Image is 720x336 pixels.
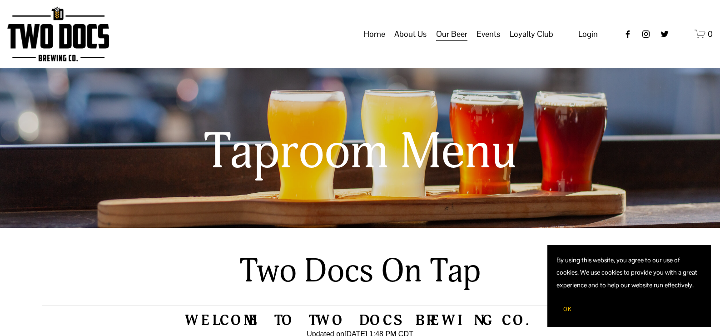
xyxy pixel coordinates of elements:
[563,306,571,313] span: OK
[578,26,598,42] a: Login
[547,245,711,327] section: Cookie banner
[510,25,553,43] a: folder dropdown
[708,29,713,39] span: 0
[436,26,467,42] span: Our Beer
[578,29,598,39] span: Login
[477,25,500,43] a: folder dropdown
[556,254,702,291] p: By using this website, you agree to our use of cookies. We use cookies to provide you with a grea...
[122,125,599,180] h1: Taproom Menu
[394,26,427,42] span: About Us
[42,315,678,326] h2: Welcome to Two Docs Brewing Co.
[7,6,109,61] img: Two Docs Brewing Co.
[695,28,713,40] a: 0 items in cart
[623,30,632,39] a: Facebook
[477,26,500,42] span: Events
[510,26,553,42] span: Loyalty Club
[660,30,669,39] a: twitter-unauth
[641,30,650,39] a: instagram-unauth
[436,25,467,43] a: folder dropdown
[394,25,427,43] a: folder dropdown
[556,301,578,318] button: OK
[205,251,515,292] h2: Two Docs On Tap
[363,25,385,43] a: Home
